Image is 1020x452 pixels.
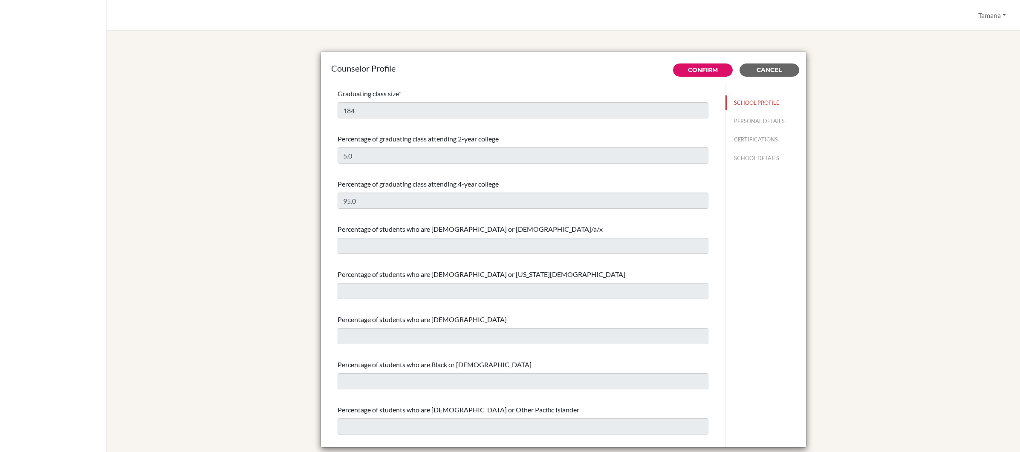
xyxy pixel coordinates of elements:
[725,151,806,166] button: SCHOOL DETAILS
[331,62,796,75] div: Counselor Profile
[338,360,532,369] span: Percentage of students who are Black or [DEMOGRAPHIC_DATA]
[338,135,499,143] span: Percentage of graduating class attending 2-year college
[338,270,625,278] span: Percentage of students who are [DEMOGRAPHIC_DATA] or [US_STATE][DEMOGRAPHIC_DATA]
[725,132,806,147] button: CERTIFICATIONS
[338,225,603,233] span: Percentage of students who are [DEMOGRAPHIC_DATA] or [DEMOGRAPHIC_DATA]/a/x
[338,315,507,323] span: Percentage of students who are [DEMOGRAPHIC_DATA]
[725,114,806,129] button: PERSONAL DETAILS
[338,180,499,188] span: Percentage of graduating class attending 4-year college
[338,89,399,98] span: Graduating class size
[974,7,1010,23] button: Tamana
[338,406,579,414] span: Percentage of students who are [DEMOGRAPHIC_DATA] or Other Pacific Islander
[725,95,806,110] button: SCHOOL PROFILE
